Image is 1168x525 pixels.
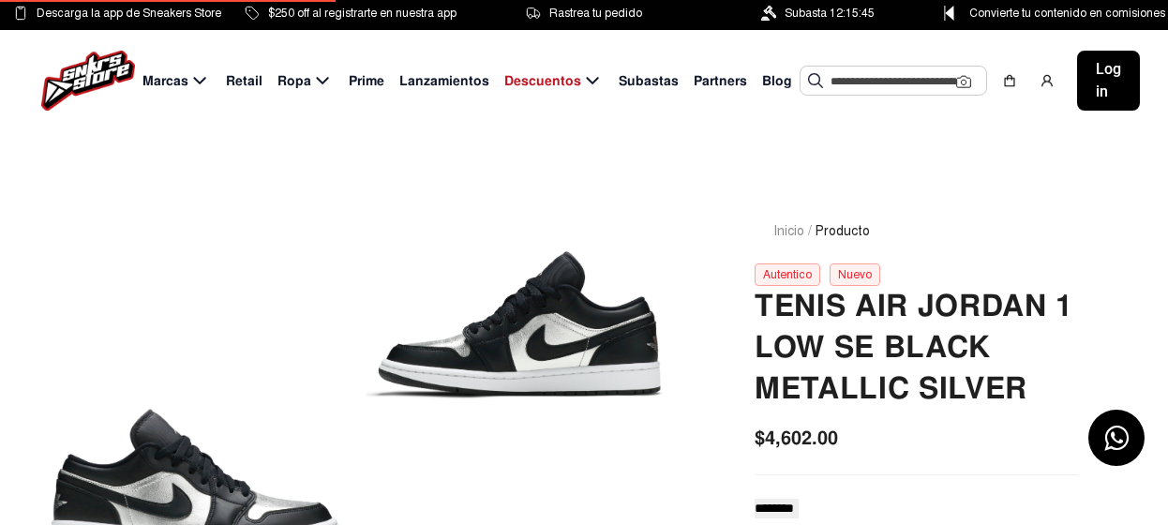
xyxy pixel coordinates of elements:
[1002,73,1017,88] img: shopping
[816,221,870,241] span: Producto
[808,73,823,88] img: Buscar
[268,3,457,23] span: $250 off al registrarte en nuestra app
[755,263,820,286] div: Autentico
[937,6,961,21] img: Control Point Icon
[830,263,880,286] div: Nuevo
[349,71,384,91] span: Prime
[504,71,581,91] span: Descuentos
[773,223,804,239] a: Inicio
[226,71,262,91] span: Retail
[808,221,812,241] span: /
[549,3,642,23] span: Rastrea tu pedido
[785,3,875,23] span: Subasta 12:15:45
[969,3,1165,23] span: Convierte tu contenido en comisiones
[1096,58,1121,103] span: Log in
[142,71,188,91] span: Marcas
[619,71,679,91] span: Subastas
[755,424,838,452] span: $4,602.00
[399,71,489,91] span: Lanzamientos
[762,71,792,91] span: Blog
[1040,73,1055,88] img: user
[37,3,221,23] span: Descarga la app de Sneakers Store
[41,51,135,111] img: logo
[755,286,1078,410] h2: Tenis Air Jordan 1 Low Se Black Metallic Silver
[694,71,747,91] span: Partners
[956,74,971,89] img: Cámara
[277,71,311,91] span: Ropa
